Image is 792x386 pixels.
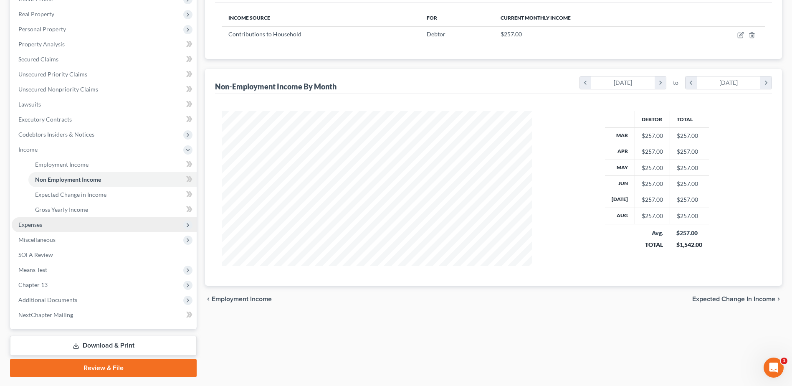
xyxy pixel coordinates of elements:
[212,296,272,302] span: Employment Income
[18,296,77,303] span: Additional Documents
[605,192,635,208] th: [DATE]
[10,336,197,356] a: Download & Print
[12,307,197,323] a: NextChapter Mailing
[676,241,702,249] div: $1,542.00
[605,176,635,192] th: Jun
[676,229,702,237] div: $257.00
[642,196,663,204] div: $257.00
[591,76,655,89] div: [DATE]
[642,164,663,172] div: $257.00
[764,358,784,378] iframe: Intercom live chat
[642,180,663,188] div: $257.00
[18,25,66,33] span: Personal Property
[655,76,666,89] i: chevron_right
[205,296,212,302] i: chevron_left
[12,52,197,67] a: Secured Claims
[642,212,663,220] div: $257.00
[28,172,197,187] a: Non Employment Income
[670,111,709,127] th: Total
[28,187,197,202] a: Expected Change in Income
[18,101,41,108] span: Lawsuits
[12,112,197,127] a: Executory Contracts
[12,37,197,52] a: Property Analysis
[501,15,571,21] span: Current Monthly Income
[18,71,87,78] span: Unsecured Priority Claims
[12,247,197,262] a: SOFA Review
[18,116,72,123] span: Executory Contracts
[692,296,782,302] button: Expected Change in Income chevron_right
[18,236,56,243] span: Miscellaneous
[692,296,775,302] span: Expected Change in Income
[775,296,782,302] i: chevron_right
[641,229,663,237] div: Avg.
[605,208,635,224] th: Aug
[228,15,270,21] span: Income Source
[605,160,635,175] th: May
[605,144,635,160] th: Apr
[670,160,709,175] td: $257.00
[35,161,89,168] span: Employment Income
[12,97,197,112] a: Lawsuits
[35,191,106,198] span: Expected Change in Income
[35,176,101,183] span: Non Employment Income
[18,146,38,153] span: Income
[580,76,591,89] i: chevron_left
[686,76,697,89] i: chevron_left
[760,76,772,89] i: chevron_right
[215,81,337,91] div: Non-Employment Income By Month
[10,359,197,377] a: Review & File
[18,131,94,138] span: Codebtors Insiders & Notices
[12,67,197,82] a: Unsecured Priority Claims
[205,296,272,302] button: chevron_left Employment Income
[18,41,65,48] span: Property Analysis
[670,128,709,144] td: $257.00
[501,30,522,38] span: $257.00
[670,208,709,224] td: $257.00
[673,79,678,87] span: to
[18,56,58,63] span: Secured Claims
[641,241,663,249] div: TOTAL
[697,76,761,89] div: [DATE]
[670,192,709,208] td: $257.00
[642,147,663,156] div: $257.00
[18,266,47,273] span: Means Test
[28,202,197,217] a: Gross Yearly Income
[670,144,709,160] td: $257.00
[605,128,635,144] th: Mar
[642,132,663,140] div: $257.00
[12,82,197,97] a: Unsecured Nonpriority Claims
[635,111,670,127] th: Debtor
[18,311,73,318] span: NextChapter Mailing
[35,206,88,213] span: Gross Yearly Income
[18,281,48,288] span: Chapter 13
[670,176,709,192] td: $257.00
[18,251,53,258] span: SOFA Review
[18,10,54,18] span: Real Property
[427,15,437,21] span: For
[427,30,445,38] span: Debtor
[18,86,98,93] span: Unsecured Nonpriority Claims
[18,221,42,228] span: Expenses
[781,358,787,364] span: 1
[228,30,301,38] span: Contributions to Household
[28,157,197,172] a: Employment Income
